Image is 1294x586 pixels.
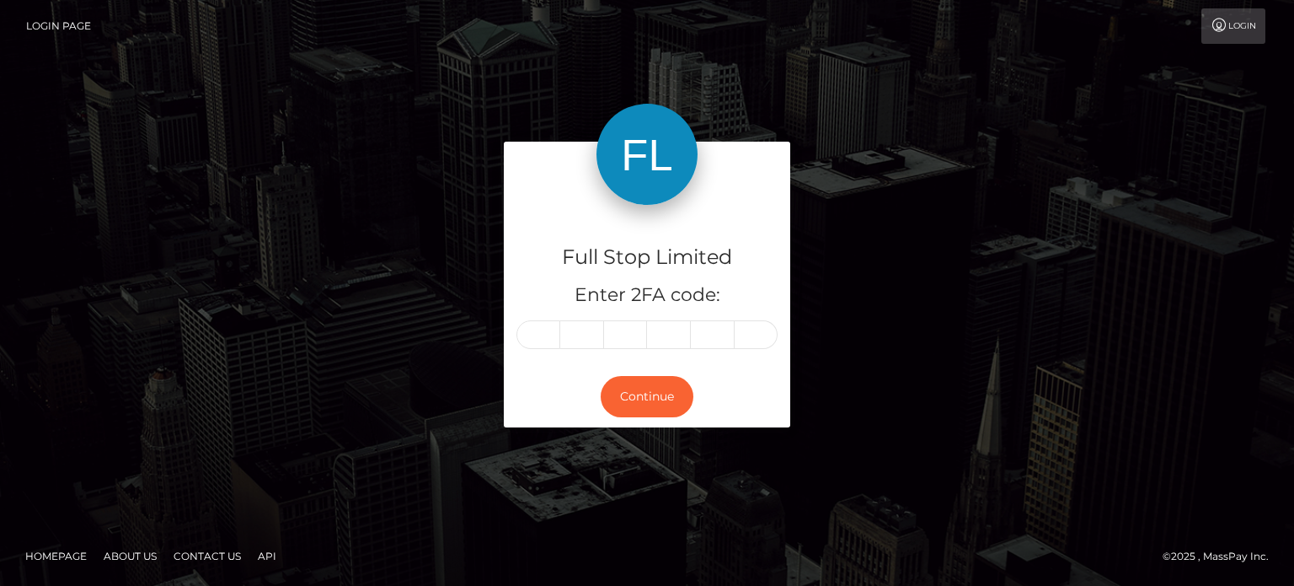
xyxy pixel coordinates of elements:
[1201,8,1265,44] a: Login
[596,104,698,205] img: Full Stop Limited
[97,543,163,569] a: About Us
[251,543,283,569] a: API
[601,376,693,417] button: Continue
[167,543,248,569] a: Contact Us
[516,243,778,272] h4: Full Stop Limited
[19,543,94,569] a: Homepage
[1163,547,1281,566] div: © 2025 , MassPay Inc.
[516,282,778,309] h5: Enter 2FA code:
[26,8,91,44] a: Login Page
